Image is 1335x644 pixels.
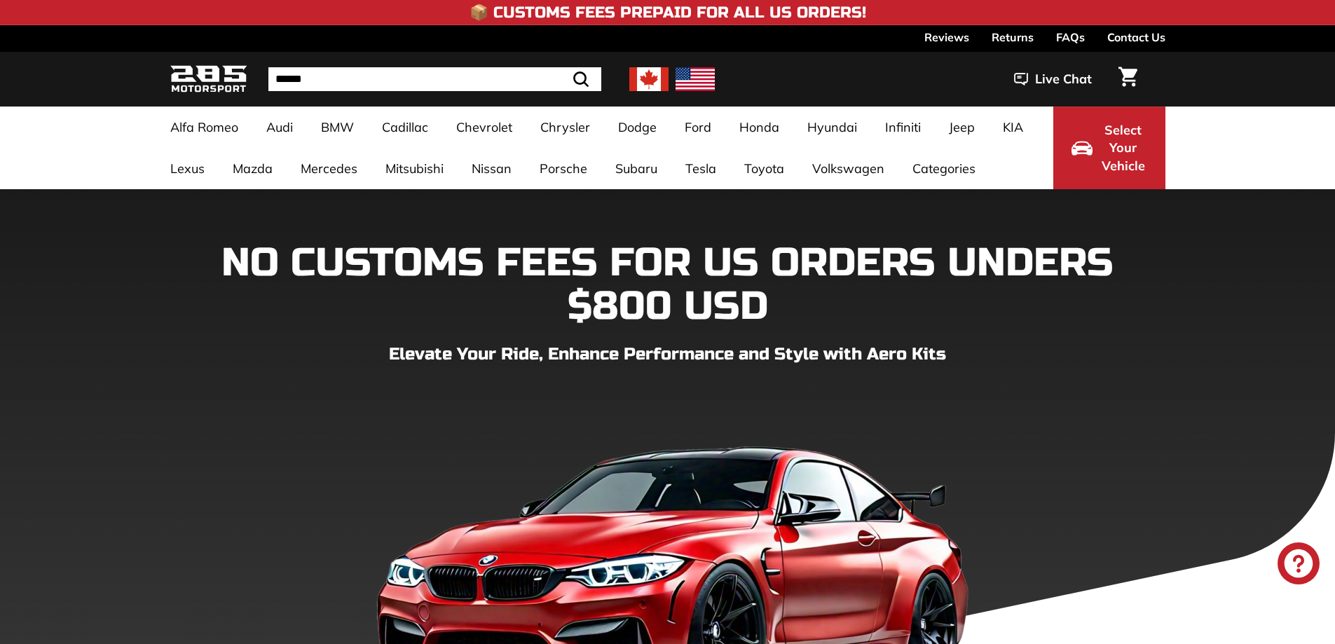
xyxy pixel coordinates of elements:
[601,148,671,189] a: Subaru
[287,148,371,189] a: Mercedes
[1107,25,1165,49] a: Contact Us
[170,63,247,96] img: Logo_285_Motorsport_areodynamics_components
[470,4,866,21] h4: 📦 Customs Fees Prepaid for All US Orders!
[924,25,969,49] a: Reviews
[725,107,793,148] a: Honda
[992,25,1034,49] a: Returns
[219,148,287,189] a: Mazda
[307,107,368,148] a: BMW
[898,148,990,189] a: Categories
[526,148,601,189] a: Porsche
[671,107,725,148] a: Ford
[442,107,526,148] a: Chevrolet
[935,107,989,148] a: Jeep
[671,148,730,189] a: Tesla
[793,107,871,148] a: Hyundai
[156,107,252,148] a: Alfa Romeo
[1110,55,1146,103] a: Cart
[798,148,898,189] a: Volkswagen
[1056,25,1085,49] a: FAQs
[252,107,307,148] a: Audi
[268,67,601,91] input: Search
[368,107,442,148] a: Cadillac
[989,107,1037,148] a: KIA
[996,62,1110,97] button: Live Chat
[458,148,526,189] a: Nissan
[1053,107,1165,189] button: Select Your Vehicle
[170,342,1165,367] p: Elevate Your Ride, Enhance Performance and Style with Aero Kits
[170,242,1165,328] h1: NO CUSTOMS FEES FOR US ORDERS UNDERS $800 USD
[1035,70,1092,88] span: Live Chat
[604,107,671,148] a: Dodge
[1273,542,1324,588] inbox-online-store-chat: Shopify online store chat
[871,107,935,148] a: Infiniti
[526,107,604,148] a: Chrysler
[371,148,458,189] a: Mitsubishi
[1100,121,1147,175] span: Select Your Vehicle
[730,148,798,189] a: Toyota
[156,148,219,189] a: Lexus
